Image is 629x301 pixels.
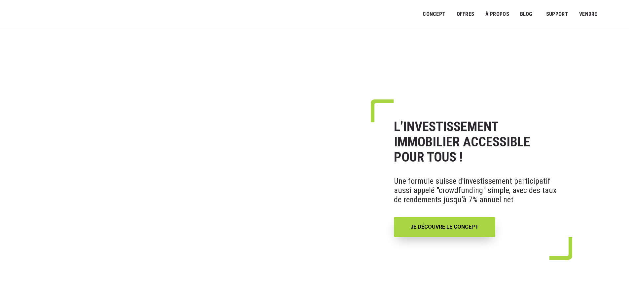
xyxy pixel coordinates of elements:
a: Passer à [607,8,621,20]
h1: L’INVESTISSEMENT IMMOBILIER ACCESSIBLE POUR TOUS ! [394,119,558,165]
a: Concept [418,7,450,22]
a: OFFRES [452,7,478,22]
a: À PROPOS [481,7,513,22]
p: Une formule suisse d'investissement participatif aussi appelé "crowdfunding" simple, avec des tau... [394,171,558,209]
nav: Menu principal [423,6,619,22]
a: Blog [516,7,537,22]
img: FR-_3__11zon [40,59,327,297]
a: JE DÉCOUVRE LE CONCEPT [394,217,495,237]
a: VENDRE [575,7,602,22]
a: SUPPORT [542,7,573,22]
img: Français [611,13,617,17]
